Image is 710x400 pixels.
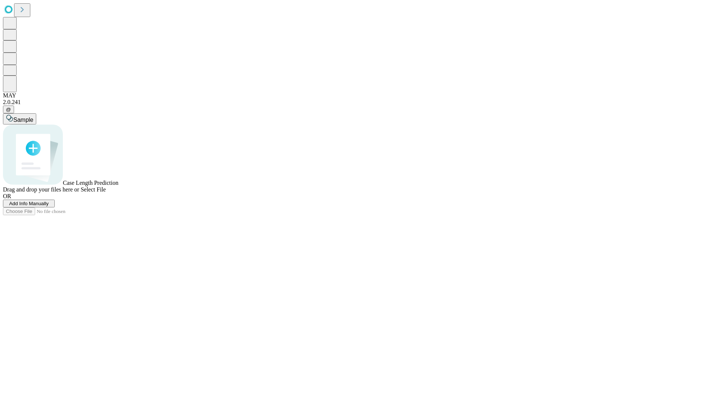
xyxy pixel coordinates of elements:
span: OR [3,193,11,199]
span: Case Length Prediction [63,180,118,186]
button: @ [3,106,14,113]
span: @ [6,107,11,112]
span: Sample [13,117,33,123]
button: Add Info Manually [3,200,55,207]
div: 2.0.241 [3,99,707,106]
button: Sample [3,113,36,124]
span: Add Info Manually [9,201,49,206]
span: Select File [81,186,106,193]
div: MAY [3,92,707,99]
span: Drag and drop your files here or [3,186,79,193]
